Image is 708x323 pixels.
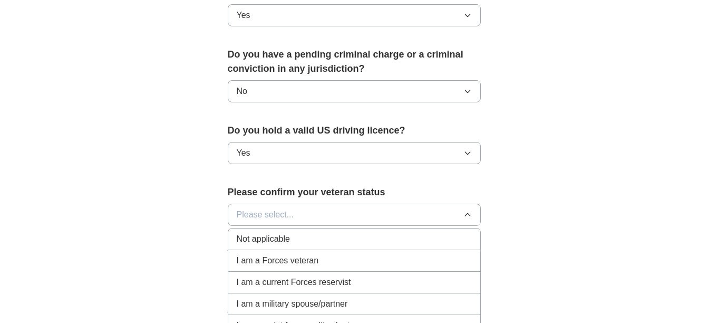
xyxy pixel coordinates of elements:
[228,4,481,26] button: Yes
[237,85,247,98] span: No
[237,233,290,245] span: Not applicable
[228,204,481,226] button: Please select...
[237,147,250,159] span: Yes
[237,254,319,267] span: I am a Forces veteran
[237,298,348,310] span: I am a military spouse/partner
[237,9,250,22] span: Yes
[228,47,481,76] label: Do you have a pending criminal charge or a criminal conviction in any jurisdiction?
[228,185,481,199] label: Please confirm your veteran status
[237,276,351,289] span: I am a current Forces reservist
[237,208,294,221] span: Please select...
[228,142,481,164] button: Yes
[228,123,481,138] label: Do you hold a valid US driving licence?
[228,80,481,102] button: No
